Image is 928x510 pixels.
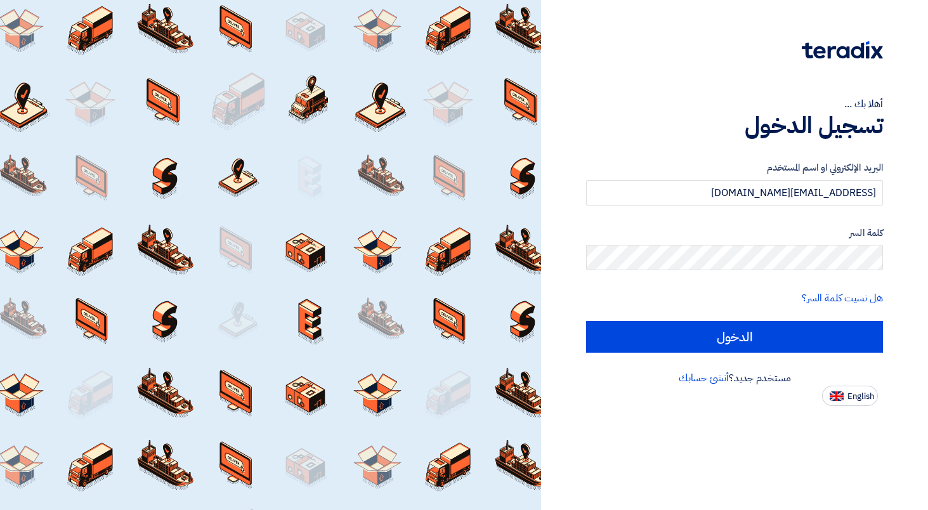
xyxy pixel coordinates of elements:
[679,370,729,386] a: أنشئ حسابك
[586,226,883,240] label: كلمة السر
[802,291,883,306] a: هل نسيت كلمة السر؟
[586,96,883,112] div: أهلا بك ...
[847,392,874,401] span: English
[586,321,883,353] input: الدخول
[830,391,844,401] img: en-US.png
[586,160,883,175] label: البريد الإلكتروني او اسم المستخدم
[822,386,878,406] button: English
[802,41,883,59] img: Teradix logo
[586,370,883,386] div: مستخدم جديد؟
[586,180,883,206] input: أدخل بريد العمل الإلكتروني او اسم المستخدم الخاص بك ...
[586,112,883,140] h1: تسجيل الدخول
